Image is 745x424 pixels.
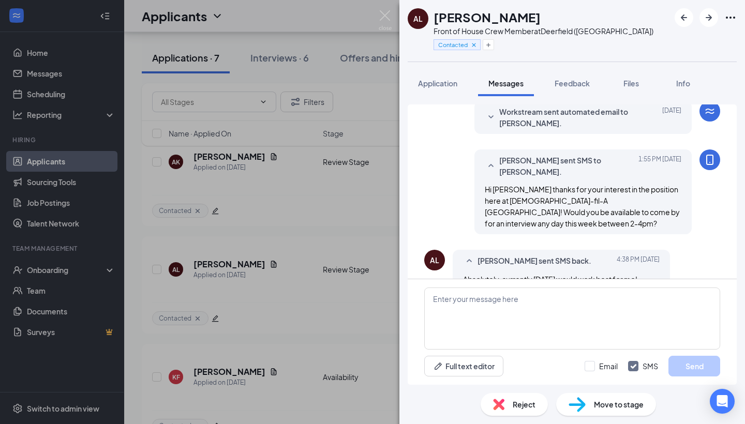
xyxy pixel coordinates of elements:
span: Move to stage [594,399,644,410]
button: Send [668,356,720,376]
span: [PERSON_NAME] sent SMS to [PERSON_NAME]. [499,155,635,177]
svg: Cross [470,41,478,49]
svg: ArrowRight [703,11,715,24]
span: Contacted [438,40,468,49]
svg: SmallChevronUp [485,160,497,172]
svg: ArrowLeftNew [678,11,690,24]
span: [DATE] 4:38 PM [617,255,660,267]
svg: WorkstreamLogo [704,105,716,117]
button: Plus [483,39,494,50]
span: Messages [488,79,524,88]
span: [PERSON_NAME] sent SMS back. [478,255,591,267]
div: Open Intercom Messenger [710,389,735,414]
div: AL [413,13,423,24]
button: ArrowLeftNew [675,8,693,27]
span: Application [418,79,457,88]
div: AL [430,255,439,265]
button: ArrowRight [699,8,718,27]
span: Files [623,79,639,88]
button: Full text editorPen [424,356,503,376]
svg: SmallChevronDown [485,111,497,124]
span: Absolutely, currently [DATE] would work best for me! [463,275,637,284]
span: Reject [513,399,535,410]
span: Feedback [555,79,590,88]
h1: [PERSON_NAME] [434,8,541,26]
span: Workstream sent automated email to [PERSON_NAME]. [499,106,635,129]
svg: Plus [485,42,491,48]
svg: Ellipses [724,11,737,24]
span: [DATE] 1:55 PM [638,155,681,177]
span: [DATE] [662,106,681,129]
span: Info [676,79,690,88]
div: Front of House Crew Member at Deerfield ([GEOGRAPHIC_DATA]) [434,26,653,36]
svg: MobileSms [704,154,716,166]
svg: SmallChevronUp [463,255,475,267]
svg: Pen [433,361,443,371]
span: Hi [PERSON_NAME] thanks for your interest in the position here at [DEMOGRAPHIC_DATA]-fil-A [GEOGR... [485,185,680,228]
